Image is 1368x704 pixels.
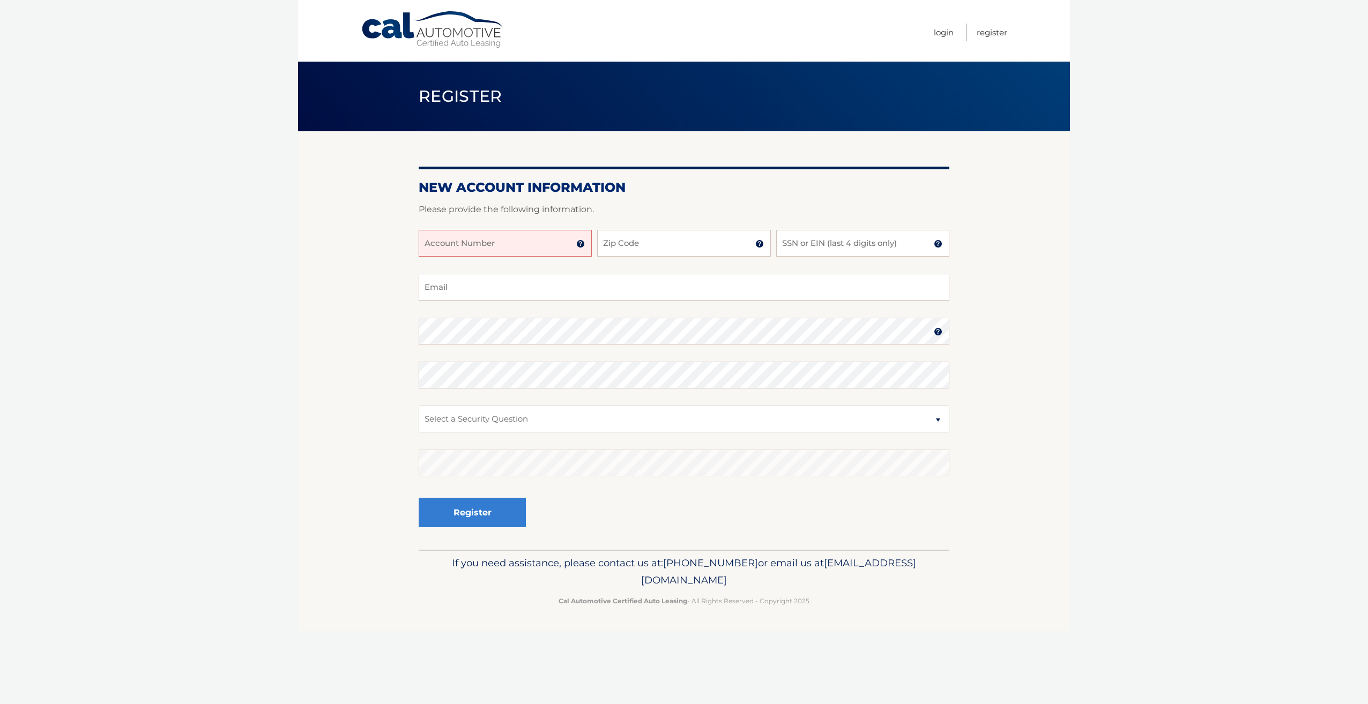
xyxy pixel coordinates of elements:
[559,597,687,605] strong: Cal Automotive Certified Auto Leasing
[419,86,502,106] span: Register
[934,24,954,41] a: Login
[419,179,949,196] h2: New Account Information
[426,555,942,589] p: If you need assistance, please contact us at: or email us at
[755,239,764,248] img: tooltip.svg
[419,274,949,301] input: Email
[576,239,585,248] img: tooltip.svg
[419,230,592,257] input: Account Number
[934,327,942,336] img: tooltip.svg
[419,202,949,217] p: Please provide the following information.
[597,230,770,257] input: Zip Code
[776,230,949,257] input: SSN or EIN (last 4 digits only)
[361,11,505,49] a: Cal Automotive
[426,595,942,606] p: - All Rights Reserved - Copyright 2025
[419,498,526,527] button: Register
[977,24,1007,41] a: Register
[934,239,942,248] img: tooltip.svg
[641,557,916,586] span: [EMAIL_ADDRESS][DOMAIN_NAME]
[663,557,758,569] span: [PHONE_NUMBER]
